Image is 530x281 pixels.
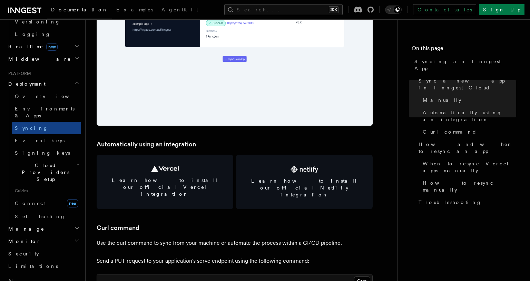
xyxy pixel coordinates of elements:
[423,128,477,135] span: Curl command
[15,94,86,99] span: Overview
[112,2,157,19] a: Examples
[15,201,46,206] span: Connect
[6,43,58,50] span: Realtime
[6,223,81,235] button: Manage
[416,75,516,94] a: Sync a new app in Inngest Cloud
[329,6,338,13] kbd: ⌘K
[420,94,516,106] a: Manually
[12,210,81,223] a: Self hosting
[6,238,41,245] span: Monitor
[420,126,516,138] a: Curl command
[157,2,202,19] a: AgentKit
[15,214,66,219] span: Self hosting
[419,77,516,91] span: Sync a new app in Inngest Cloud
[12,159,81,185] button: Cloud Providers Setup
[420,177,516,196] a: How to resync manually
[412,55,516,75] a: Syncing an Inngest App
[416,196,516,209] a: Troubleshooting
[161,7,198,12] span: AgentKit
[423,109,516,123] span: Automatically using an integration
[97,238,373,248] p: Use the curl command to sync from your machine or automate the process within a CI/CD pipeline.
[420,157,516,177] a: When to resync Vercel apps manually
[6,40,81,53] button: Realtimenew
[385,6,402,14] button: Toggle dark mode
[6,80,46,87] span: Deployment
[12,162,76,183] span: Cloud Providers Setup
[416,138,516,157] a: How and when to resync an app
[6,260,81,272] a: Limitations
[423,160,516,174] span: When to resync Vercel apps manually
[97,256,373,266] p: Send a PUT request to your application's serve endpoint using the following command:
[6,53,81,65] button: Middleware
[412,44,516,55] h4: On this page
[6,71,31,76] span: Platform
[105,177,225,197] span: Learn how to install our official Vercel integration
[6,78,81,90] button: Deployment
[97,155,233,209] a: Learn how to install our official Vercel integration
[12,103,81,122] a: Environments & Apps
[12,196,81,210] a: Connectnew
[97,139,196,149] a: Automatically using an integration
[67,199,78,207] span: new
[236,155,373,209] a: Learn how to install our official Netlify integration
[419,199,482,206] span: Troubleshooting
[6,225,45,232] span: Manage
[15,106,75,118] span: Environments & Apps
[6,248,81,260] a: Security
[12,122,81,134] a: Syncing
[414,58,516,72] span: Syncing an Inngest App
[423,180,516,193] span: How to resync manually
[423,97,461,104] span: Manually
[12,16,81,28] a: Versioning
[224,4,343,15] button: Search...⌘K
[419,141,516,155] span: How and when to resync an app
[47,2,112,19] a: Documentation
[244,177,364,198] span: Learn how to install our official Netlify integration
[12,134,81,147] a: Event keys
[15,19,60,25] span: Versioning
[479,4,524,15] a: Sign Up
[6,235,81,248] button: Monitor
[8,263,58,269] span: Limitations
[8,251,39,256] span: Security
[420,106,516,126] a: Automatically using an integration
[15,150,70,156] span: Signing keys
[12,28,81,40] a: Logging
[46,43,58,51] span: new
[97,223,139,233] a: Curl command
[6,90,81,223] div: Deployment
[12,147,81,159] a: Signing keys
[15,31,51,37] span: Logging
[15,138,65,143] span: Event keys
[15,125,48,131] span: Syncing
[413,4,476,15] a: Contact sales
[12,185,81,196] span: Guides
[116,7,153,12] span: Examples
[12,90,81,103] a: Overview
[6,56,71,62] span: Middleware
[51,7,108,12] span: Documentation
